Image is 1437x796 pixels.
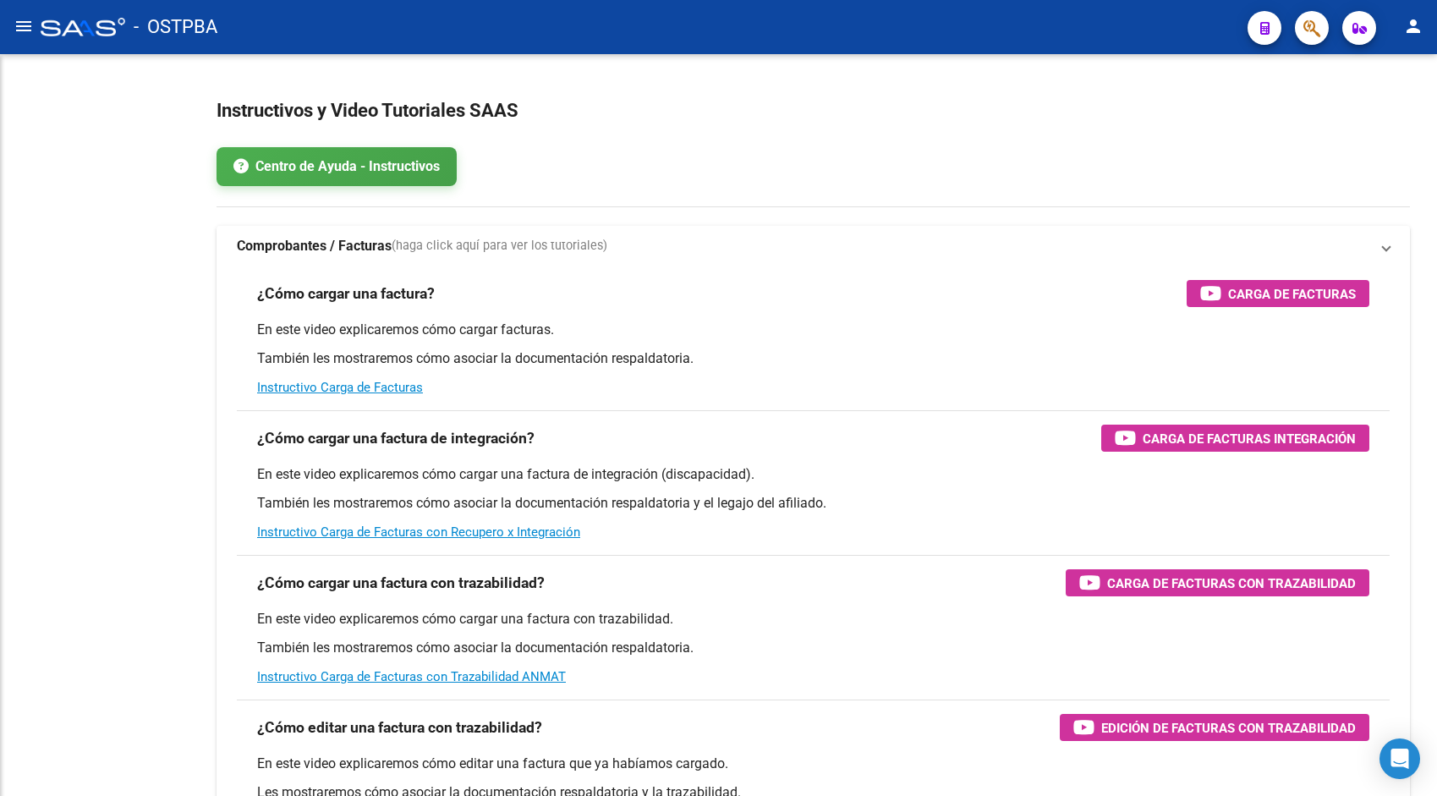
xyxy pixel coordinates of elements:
[1066,569,1369,596] button: Carga de Facturas con Trazabilidad
[257,610,1369,629] p: En este video explicaremos cómo cargar una factura con trazabilidad.
[257,755,1369,773] p: En este video explicaremos cómo editar una factura que ya habíamos cargado.
[1403,16,1423,36] mat-icon: person
[257,716,542,739] h3: ¿Cómo editar una factura con trazabilidad?
[237,237,392,255] strong: Comprobantes / Facturas
[257,494,1369,513] p: También les mostraremos cómo asociar la documentación respaldatoria y el legajo del afiliado.
[257,282,435,305] h3: ¿Cómo cargar una factura?
[1143,428,1356,449] span: Carga de Facturas Integración
[1101,425,1369,452] button: Carga de Facturas Integración
[1101,717,1356,738] span: Edición de Facturas con Trazabilidad
[257,321,1369,339] p: En este video explicaremos cómo cargar facturas.
[257,349,1369,368] p: También les mostraremos cómo asociar la documentación respaldatoria.
[217,147,457,186] a: Centro de Ayuda - Instructivos
[257,639,1369,657] p: También les mostraremos cómo asociar la documentación respaldatoria.
[257,571,545,595] h3: ¿Cómo cargar una factura con trazabilidad?
[1228,283,1356,305] span: Carga de Facturas
[134,8,217,46] span: - OSTPBA
[257,669,566,684] a: Instructivo Carga de Facturas con Trazabilidad ANMAT
[392,237,607,255] span: (haga click aquí para ver los tutoriales)
[257,465,1369,484] p: En este video explicaremos cómo cargar una factura de integración (discapacidad).
[1107,573,1356,594] span: Carga de Facturas con Trazabilidad
[14,16,34,36] mat-icon: menu
[257,524,580,540] a: Instructivo Carga de Facturas con Recupero x Integración
[1379,738,1420,779] div: Open Intercom Messenger
[1187,280,1369,307] button: Carga de Facturas
[1060,714,1369,741] button: Edición de Facturas con Trazabilidad
[217,95,1410,127] h2: Instructivos y Video Tutoriales SAAS
[257,426,535,450] h3: ¿Cómo cargar una factura de integración?
[257,380,423,395] a: Instructivo Carga de Facturas
[217,226,1410,266] mat-expansion-panel-header: Comprobantes / Facturas(haga click aquí para ver los tutoriales)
